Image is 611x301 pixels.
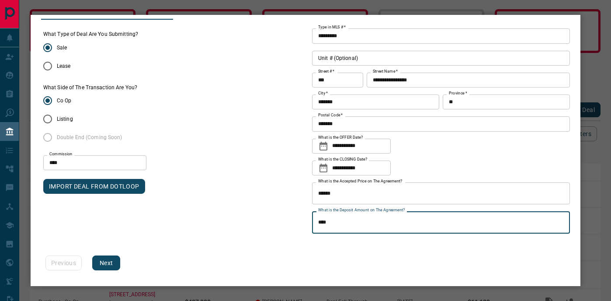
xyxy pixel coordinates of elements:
[92,255,120,270] button: Next
[43,84,137,91] label: What Side of The Transaction Are You?
[318,135,363,140] label: What is the OFFER Date?
[318,69,334,74] label: Street #
[57,97,72,105] span: Co Op
[318,24,346,30] label: Type in MLS #
[57,133,122,141] span: Double End (Coming Soon)
[49,151,73,157] label: Commission
[318,112,343,118] label: Postal Code
[57,62,71,70] span: Lease
[43,179,145,194] button: IMPORT DEAL FROM DOTLOOP
[318,157,367,162] label: What is the CLOSING Date?
[57,115,73,123] span: Listing
[43,31,138,38] legend: What Type of Deal Are You Submitting?
[318,91,328,96] label: City
[57,44,67,52] span: Sale
[373,69,398,74] label: Street Name
[449,91,467,96] label: Province
[318,178,403,184] label: What is the Accepted Price on The Agreement?
[318,207,405,213] label: What is the Deposit Amount on The Agreement?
